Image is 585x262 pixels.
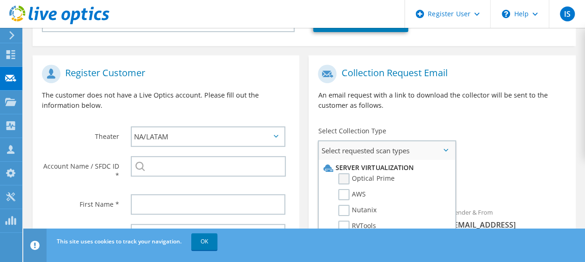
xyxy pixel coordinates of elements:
label: Theater [42,126,119,141]
h1: Collection Request Email [318,65,561,83]
label: Nutanix [338,205,377,216]
p: An email request with a link to download the collector will be sent to the customer as follows. [318,90,566,111]
div: Sender & From [442,203,576,245]
a: OK [191,233,217,250]
div: Requested Collections [309,164,575,198]
label: Optical Prime [338,173,394,184]
div: To [309,203,442,245]
label: AWS [338,189,366,200]
svg: \n [502,10,510,18]
label: RVTools [338,221,376,232]
li: Server Virtualization [321,162,450,173]
label: First Name * [42,194,119,209]
span: IS [560,7,575,21]
span: This site uses cookies to track your navigation. [57,237,182,245]
span: [EMAIL_ADDRESS][DOMAIN_NAME] [451,220,566,240]
p: The customer does not have a Live Optics account. Please fill out the information below. [42,90,290,111]
h1: Register Customer [42,65,285,83]
label: Select Collection Type [318,126,386,136]
span: Select requested scan types [319,141,455,160]
label: Account Name / SFDC ID * [42,156,119,180]
label: Last Name * [42,224,119,239]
